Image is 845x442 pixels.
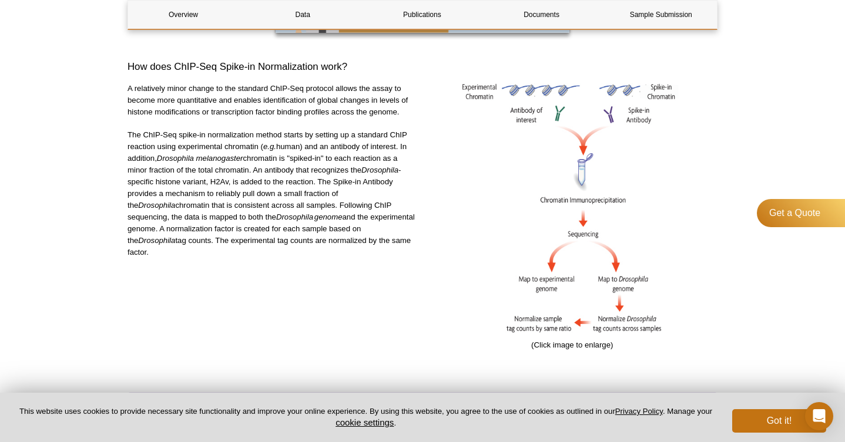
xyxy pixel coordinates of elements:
p: A relatively minor change to the standard ChIP-Seq protocol allows the assay to become more quant... [128,83,418,118]
p: The ChIP-Seq spike-in normalization method starts by setting up a standard ChIP reaction using ex... [128,129,418,258]
em: Drosophila [138,201,175,210]
button: cookie settings [336,417,394,427]
a: Sample Submission [606,1,716,29]
img: Click on the image to enlarge it. [462,83,682,333]
a: Privacy Policy [615,407,663,416]
em: Drosophila [361,166,398,174]
a: Data [247,1,358,29]
a: Documents [487,1,597,29]
h3: How does ChIP-Seq Spike-in Normalization work? [128,60,717,74]
em: Drosophila genome [276,212,343,221]
a: Get a Quote [757,199,845,227]
p: (Click image to enlarge) [427,339,718,351]
em: Drosophila melanogaster [157,154,243,163]
div: Open Intercom Messenger [805,402,833,430]
p: This website uses cookies to provide necessary site functionality and improve your online experie... [19,406,713,428]
a: Publications [367,1,477,29]
button: Got it! [732,409,826,433]
em: Drosophila [138,236,175,245]
em: e.g. [263,142,276,151]
a: Overview [128,1,239,29]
